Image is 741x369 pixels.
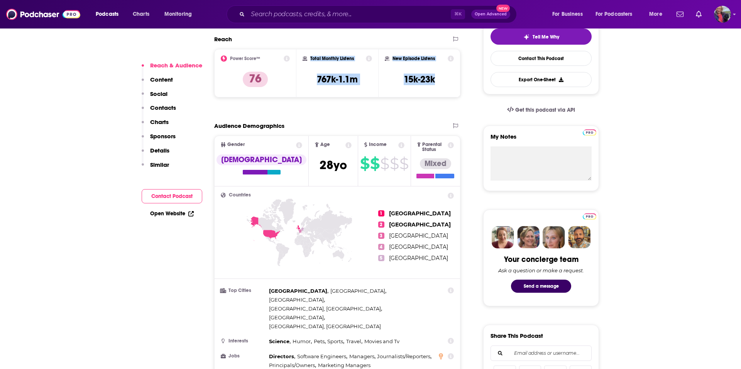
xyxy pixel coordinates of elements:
span: Open Advanced [475,12,507,16]
input: Email address or username... [497,346,585,361]
button: open menu [590,8,644,20]
img: Jules Profile [543,226,565,248]
span: Parental Status [422,142,446,152]
span: Tell Me Why [533,34,559,40]
h3: Jobs [221,354,266,359]
div: [DEMOGRAPHIC_DATA] [217,154,306,165]
p: Contacts [150,104,176,111]
span: , [330,287,386,295]
span: Principals/Owners [269,362,315,368]
p: 76 [243,72,268,87]
button: Open AdvancedNew [471,10,510,19]
span: 28 yo [320,158,347,173]
span: 1 [378,210,384,216]
p: Content [150,76,173,83]
button: open menu [547,8,592,20]
span: Travel [346,338,361,344]
span: , [327,337,344,346]
span: Podcasts [96,9,118,20]
a: Open Website [150,210,194,217]
button: Contact Podcast [142,189,202,203]
img: Barbara Profile [517,226,540,248]
span: [GEOGRAPHIC_DATA] [269,297,324,303]
div: Search podcasts, credits, & more... [234,5,524,23]
span: Charts [133,9,149,20]
button: Charts [142,118,169,133]
span: $ [380,158,389,170]
span: , [269,295,325,304]
span: Get this podcast via API [515,107,575,113]
a: Pro website [583,212,596,220]
img: Podchaser Pro [583,213,596,220]
button: open menu [644,8,672,20]
p: Social [150,90,167,97]
button: Content [142,76,173,90]
p: Sponsors [150,133,176,140]
a: Pro website [583,128,596,136]
p: Similar [150,161,169,168]
span: $ [370,158,379,170]
span: Journalists/Reporters [377,353,430,359]
h2: New Episode Listens [392,56,435,61]
button: Details [142,147,169,161]
span: [GEOGRAPHIC_DATA] [389,210,451,217]
span: , [269,313,325,322]
button: Export One-Sheet [491,72,592,87]
span: , [269,337,291,346]
span: Movies and Tv [364,338,399,344]
span: , [297,352,347,361]
span: Income [369,142,387,147]
span: 3 [378,233,384,239]
span: [GEOGRAPHIC_DATA] [330,288,385,294]
span: , [349,352,376,361]
span: [GEOGRAPHIC_DATA] [389,255,448,262]
span: , [269,304,382,313]
span: New [496,5,510,12]
span: ⌘ K [451,9,465,19]
img: Jon Profile [568,226,590,248]
a: Charts [128,8,154,20]
img: Podchaser Pro [583,129,596,136]
button: Sponsors [142,133,176,147]
span: Marketing Managers [318,362,370,368]
button: Contacts [142,104,176,118]
span: , [269,352,295,361]
button: Show profile menu [714,6,731,23]
h2: Audience Demographics [214,122,284,129]
span: Software Engineers [297,353,346,359]
h3: Interests [221,339,266,344]
span: Managers [349,353,374,359]
span: Countries [229,193,251,198]
span: For Podcasters [596,9,633,20]
span: 2 [378,221,384,228]
span: $ [399,158,408,170]
div: Ask a question or make a request. [498,267,584,273]
span: Gender [227,142,245,147]
a: Show notifications dropdown [693,8,705,21]
span: Age [320,142,330,147]
span: Science [269,338,289,344]
span: Humor [293,338,311,344]
p: Reach & Audience [150,62,202,69]
span: $ [390,158,399,170]
span: 5 [378,255,384,261]
button: Send a message [511,280,571,293]
img: Podchaser - Follow, Share and Rate Podcasts [6,7,80,22]
a: Get this podcast via API [501,101,581,119]
div: Your concierge team [504,255,579,264]
div: Search followers [491,346,592,361]
p: Charts [150,118,169,126]
span: 4 [378,244,384,250]
a: Contact This Podcast [491,51,592,66]
h3: 15k-23k [404,74,435,85]
span: [GEOGRAPHIC_DATA] [269,314,324,320]
span: [GEOGRAPHIC_DATA] [269,288,327,294]
input: Search podcasts, credits, & more... [248,8,451,20]
button: Reach & Audience [142,62,202,76]
img: Sydney Profile [492,226,514,248]
span: , [314,337,326,346]
button: open menu [159,8,202,20]
span: , [269,287,328,295]
p: Details [150,147,169,154]
button: Social [142,90,167,104]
